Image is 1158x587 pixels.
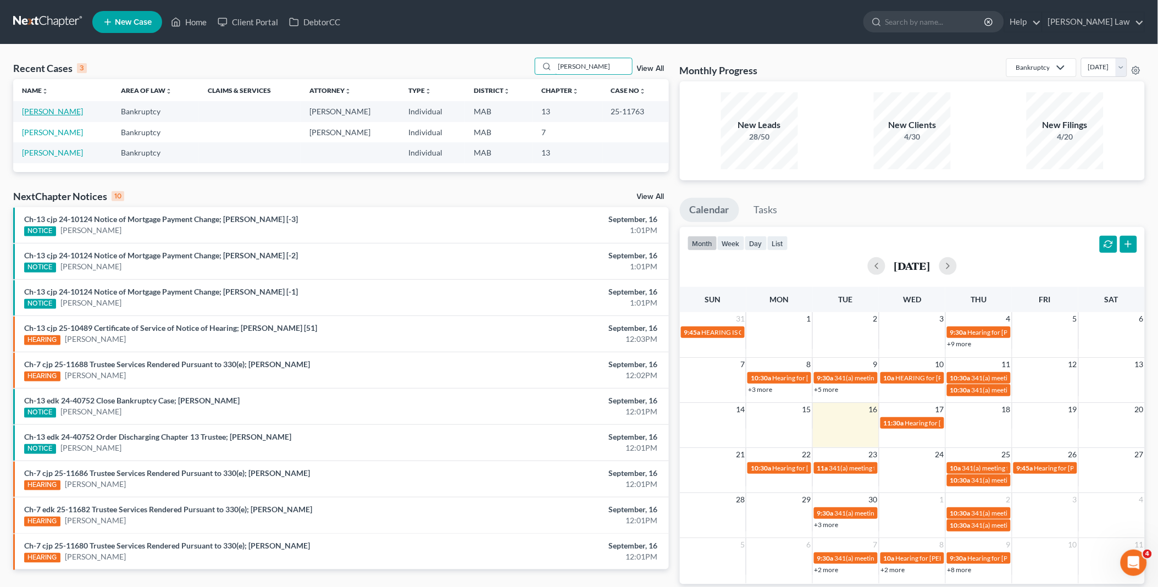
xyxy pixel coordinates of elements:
span: Tue [839,295,853,304]
button: day [745,236,767,251]
a: Ch-13 edk 24-40752 Close Bankruptcy Case; [PERSON_NAME] [24,396,240,405]
span: 29 [801,493,812,506]
div: 12:01PM [454,442,658,453]
span: 6 [806,538,812,551]
span: 27 [1134,448,1145,461]
span: Hearing for [PERSON_NAME] [772,374,858,382]
a: Help [1005,12,1041,32]
span: 2 [1005,493,1012,506]
span: 3 [1072,493,1078,506]
span: 4 [1005,312,1012,325]
span: 30 [868,493,879,506]
span: 10:30a [950,386,971,394]
span: 10:30a [950,509,971,517]
a: Typeunfold_more [409,86,432,95]
span: 341(a) meeting for [PERSON_NAME] [829,464,935,472]
span: 15 [801,403,812,416]
div: September, 16 [454,395,658,406]
span: 10a [950,464,961,472]
a: [PERSON_NAME] [60,261,121,272]
div: September, 16 [454,431,658,442]
span: 25 [1001,448,1012,461]
td: MAB [465,122,533,142]
th: Claims & Services [199,79,301,101]
span: 4 [1143,550,1152,558]
span: 1 [939,493,945,506]
div: NextChapter Notices [13,190,124,203]
a: +2 more [815,566,839,574]
a: Chapterunfold_more [542,86,579,95]
td: 7 [533,122,602,142]
span: 9:30a [950,328,967,336]
div: 12:01PM [454,551,658,562]
div: September, 16 [454,468,658,479]
div: HEARING [24,553,60,563]
td: 25-11763 [602,101,669,121]
span: 11 [1001,358,1012,371]
span: 11 [1134,538,1145,551]
div: HEARING [24,372,60,381]
span: 9:30a [817,554,834,562]
td: 13 [533,101,602,121]
td: MAB [465,101,533,121]
a: +2 more [881,566,905,574]
span: 8 [939,538,945,551]
a: [PERSON_NAME] [60,297,121,308]
div: Recent Cases [13,62,87,75]
a: [PERSON_NAME] Law [1043,12,1144,32]
span: 3 [939,312,945,325]
span: 341(a) meeting for [PERSON_NAME] [972,374,1078,382]
iframe: Intercom live chat [1121,550,1147,576]
a: [PERSON_NAME] [22,148,83,157]
span: 10:30a [950,521,971,529]
a: Tasks [744,198,788,222]
a: Home [165,12,212,32]
span: 10 [934,358,945,371]
span: 1 [806,312,812,325]
span: 5 [1072,312,1078,325]
span: 10a [884,554,895,562]
i: unfold_more [573,88,579,95]
div: 4/30 [874,131,951,142]
div: 1:01PM [454,297,658,308]
i: unfold_more [503,88,510,95]
span: 18 [1001,403,1012,416]
span: 21 [735,448,746,461]
a: Client Portal [212,12,284,32]
span: 4 [1138,493,1145,506]
a: View All [637,193,664,201]
span: New Case [115,18,152,26]
div: NOTICE [24,263,56,273]
a: [PERSON_NAME] [65,370,126,381]
a: View All [637,65,664,73]
span: Hearing for [PERSON_NAME] [968,554,1054,562]
div: 1:01PM [454,225,658,236]
span: 341(a) meeting for [PERSON_NAME] [972,476,1078,484]
span: 10a [884,374,895,382]
span: 10 [1067,538,1078,551]
span: 341(a) meeting for [PERSON_NAME] [972,521,1078,529]
span: 9:45a [1017,464,1033,472]
a: +9 more [948,340,972,348]
i: unfold_more [42,88,48,95]
td: [PERSON_NAME] [301,122,400,142]
i: unfold_more [165,88,172,95]
div: Bankruptcy [1016,63,1050,72]
span: 23 [868,448,879,461]
div: September, 16 [454,323,658,334]
span: 22 [801,448,812,461]
span: Hearing for [PERSON_NAME] [1034,464,1120,472]
div: HEARING [24,335,60,345]
span: 17 [934,403,945,416]
a: Districtunfold_more [474,86,510,95]
span: 5 [739,538,746,551]
div: 4/20 [1027,131,1104,142]
span: 13 [1134,358,1145,371]
div: 28/50 [721,131,798,142]
button: list [767,236,788,251]
a: Ch-13 cjp 24-10124 Notice of Mortgage Payment Change; [PERSON_NAME] [-1] [24,287,298,296]
div: September, 16 [454,504,658,515]
a: +3 more [815,520,839,529]
span: Wed [903,295,921,304]
div: HEARING [24,517,60,527]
